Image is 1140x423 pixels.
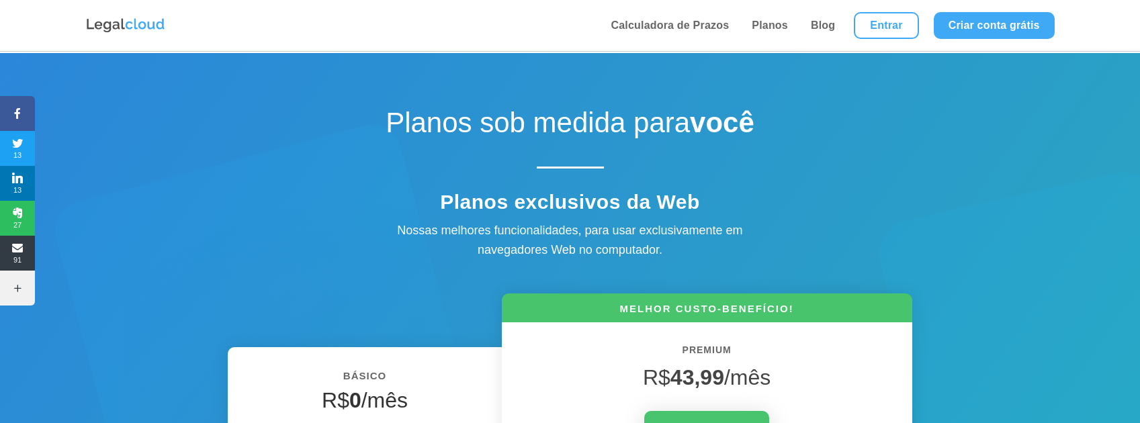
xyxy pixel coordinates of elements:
strong: 43,99 [670,365,724,389]
strong: você [690,107,754,138]
h1: Planos sob medida para [335,106,805,146]
h6: PREMIUM [522,342,892,365]
strong: 0 [349,388,361,412]
span: R$ /mês [643,365,771,389]
a: Entrar [854,12,918,39]
h6: BÁSICO [248,367,481,391]
h4: Planos exclusivos da Web [335,190,805,221]
img: Logo da Legalcloud [85,17,166,34]
h4: R$ /mês [248,387,481,420]
h6: MELHOR CUSTO-BENEFÍCIO! [502,301,912,322]
a: Criar conta grátis [934,12,1055,39]
div: Nossas melhores funcionalidades, para usar exclusivamente em navegadores Web no computador. [369,221,772,260]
